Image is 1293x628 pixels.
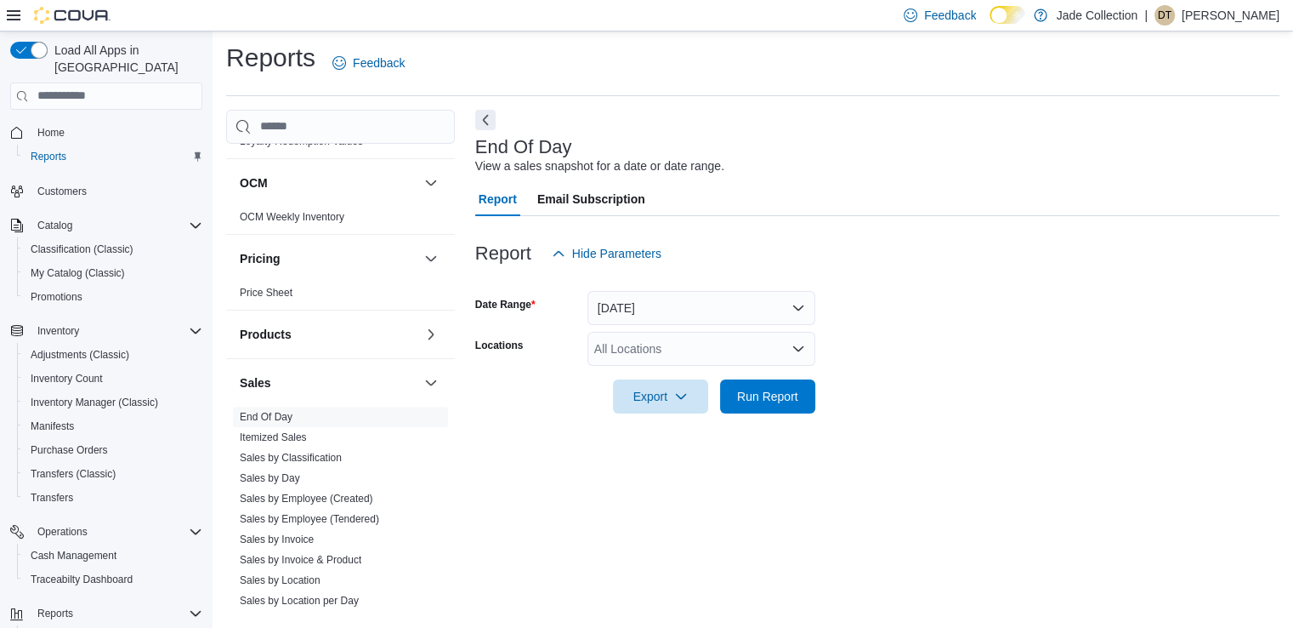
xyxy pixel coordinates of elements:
span: OCM Weekly Inventory [240,210,344,224]
button: Catalog [31,215,79,236]
a: Sales by Day [240,472,300,484]
button: Home [3,120,209,145]
a: Inventory Manager (Classic) [24,392,165,413]
a: Sales by Employee (Tendered) [240,513,379,525]
span: Customers [37,185,87,198]
span: Cash Management [24,545,202,566]
span: Transfers (Classic) [31,467,116,481]
a: Classification (Classic) [24,239,140,260]
p: [PERSON_NAME] [1182,5,1279,26]
h3: Report [475,243,531,264]
button: Traceabilty Dashboard [17,568,209,591]
h3: Pricing [240,250,280,267]
a: Sales by Location [240,574,320,586]
span: Price Sheet [240,286,292,300]
a: Feedback [326,46,411,80]
span: Promotions [24,287,202,307]
span: Feedback [924,7,976,24]
span: Inventory [37,324,79,338]
span: Inventory Count [24,368,202,389]
button: My Catalog (Classic) [17,261,209,285]
button: Classification (Classic) [17,237,209,261]
button: OCM [240,174,417,191]
div: View a sales snapshot for a date or date range. [475,157,724,175]
button: Products [240,326,417,343]
p: Jade Collection [1056,5,1137,26]
a: Loyalty Redemption Values [240,135,363,147]
a: Customers [31,181,94,202]
span: Sales by Classification [240,451,342,465]
span: Manifests [31,420,74,433]
button: Products [421,324,441,345]
button: OCM [421,173,441,193]
a: Reports [24,146,73,167]
span: Inventory Manager (Classic) [24,392,202,413]
button: Customers [3,179,209,203]
span: Promotions [31,290,82,304]
a: Traceabilty Dashboard [24,569,139,590]
span: Export [623,380,698,414]
a: Manifests [24,416,81,437]
a: Promotions [24,287,89,307]
span: Reports [37,607,73,620]
span: Reports [24,146,202,167]
span: Sales by Location per Day [240,594,359,608]
span: Operations [37,525,88,539]
a: Itemized Sales [240,431,307,443]
p: | [1144,5,1148,26]
h1: Reports [226,41,315,75]
button: Promotions [17,285,209,309]
button: Purchase Orders [17,438,209,462]
button: Cash Management [17,544,209,568]
label: Locations [475,339,524,352]
span: Purchase Orders [24,440,202,460]
h3: Sales [240,374,271,391]
span: Inventory [31,321,202,341]
span: Transfers [31,491,73,505]
span: Sales by Invoice & Product [240,553,361,567]
span: Home [31,122,202,143]
div: OCM [226,207,455,234]
span: Inventory Count [31,372,103,385]
a: Sales by Invoice [240,534,314,545]
span: Itemized Sales [240,431,307,444]
span: Load All Apps in [GEOGRAPHIC_DATA] [48,42,202,76]
span: Manifests [24,416,202,437]
button: Inventory Count [17,367,209,391]
button: Adjustments (Classic) [17,343,209,367]
span: Traceabilty Dashboard [24,569,202,590]
button: Reports [17,145,209,168]
button: Export [613,380,708,414]
button: Sales [240,374,417,391]
span: Traceabilty Dashboard [31,573,133,586]
a: Home [31,123,71,143]
span: My Catalog (Classic) [31,266,125,280]
span: Catalog [31,215,202,236]
label: Date Range [475,298,536,311]
button: Operations [31,522,94,542]
h3: Products [240,326,292,343]
span: Operations [31,522,202,542]
span: End Of Day [240,410,292,424]
span: Cash Management [31,549,116,562]
button: Hide Parameters [545,237,668,271]
span: My Catalog (Classic) [24,263,202,283]
span: Run Report [737,388,798,405]
span: Reports [31,603,202,624]
h3: OCM [240,174,268,191]
button: Next [475,110,496,130]
a: End Of Day [240,411,292,423]
a: Sales by Employee (Created) [240,493,373,505]
input: Dark Mode [990,6,1025,24]
button: Run Report [720,380,815,414]
span: Dark Mode [990,24,990,25]
span: Sales by Day [240,471,300,485]
span: Feedback [353,54,405,71]
button: Catalog [3,214,209,237]
a: Inventory Count [24,368,110,389]
button: Reports [3,602,209,625]
span: Email Subscription [537,182,645,216]
a: OCM Weekly Inventory [240,211,344,223]
a: Adjustments (Classic) [24,345,136,365]
div: Pricing [226,283,455,310]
